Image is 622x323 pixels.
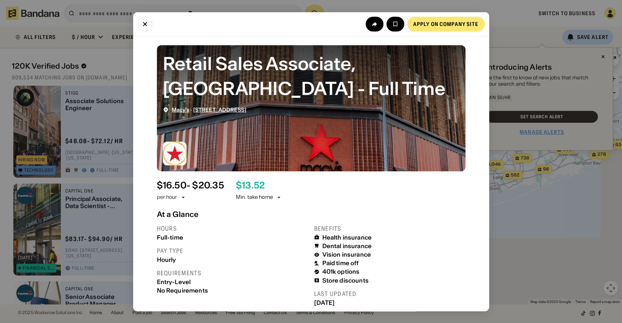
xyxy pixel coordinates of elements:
div: [DATE] [314,299,465,306]
div: Apply on company site [413,21,479,26]
button: Close [138,16,152,31]
div: Full-time [157,234,308,241]
div: Min. take home [236,194,282,201]
div: Vision insurance [322,251,371,258]
div: · [172,106,247,113]
div: $ 13.52 [236,180,265,191]
div: Hours [157,224,308,232]
img: Macy's logo [163,141,187,165]
div: 401k options [322,268,360,275]
span: [STREET_ADDRESS] [193,106,246,113]
div: Entry-Level [157,278,308,285]
div: Dental insurance [322,242,372,249]
span: Macy's [172,106,190,113]
div: Store discounts [322,277,369,284]
div: $ 16.50 - $20.35 [157,180,224,191]
div: Pay type [157,247,308,254]
div: At a Glance [157,210,465,218]
div: Health insurance [322,234,372,241]
div: Paid time off [322,260,359,267]
div: Hourly [157,256,308,263]
div: Benefits [314,224,465,232]
div: per hour [157,194,177,201]
div: No Requirements [157,287,308,294]
div: Requirements [157,269,308,277]
div: Retail Sales Associate, Cross County - Full Time [163,51,460,100]
div: Last updated [314,290,465,297]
